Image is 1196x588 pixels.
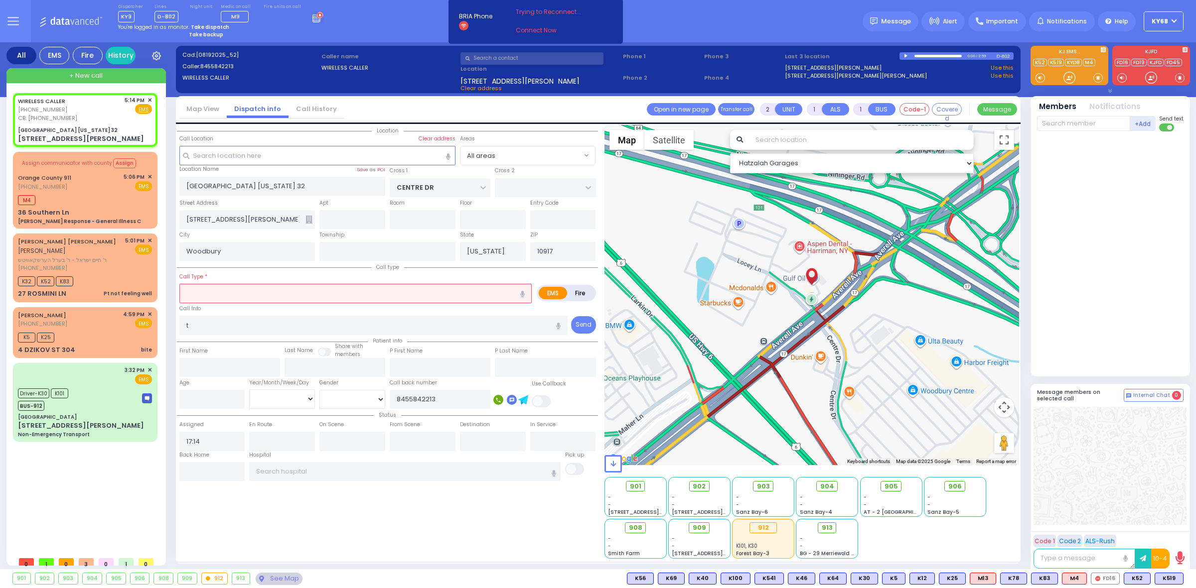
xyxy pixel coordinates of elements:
[607,452,640,465] img: Google
[1091,573,1120,585] div: FD16
[885,481,898,491] span: 905
[148,366,152,374] span: ✕
[83,573,102,584] div: 904
[608,508,702,516] span: [STREET_ADDRESS][PERSON_NAME]
[460,84,502,92] span: Clear address
[182,74,318,82] label: WIRELESS CALLER
[39,15,106,27] img: Logo
[335,351,360,358] span: members
[749,522,777,533] div: 912
[190,4,212,10] label: Night unit
[285,347,313,354] label: Last Name
[18,246,66,255] span: [PERSON_NAME]
[899,103,929,116] button: Code-1
[689,573,717,585] div: BLS
[179,421,204,429] label: Assigned
[1159,122,1175,132] label: Turn off text
[18,134,144,144] div: [STREET_ADDRESS][PERSON_NAME]
[196,51,239,59] span: [08192025_52]
[18,174,71,182] a: Orange County 911
[227,104,289,114] a: Dispatch info
[909,573,935,585] div: BLS
[321,52,457,61] label: Caller name
[335,343,363,350] small: Share with
[672,508,766,516] span: [STREET_ADDRESS][PERSON_NAME]
[1031,573,1058,585] div: K83
[800,542,803,550] span: -
[822,523,833,533] span: 913
[113,158,136,168] button: Assign
[870,17,878,25] img: message.svg
[390,167,408,175] label: Cross 1
[1031,49,1108,56] label: KJ EMS...
[967,50,976,62] div: 0:00
[125,237,145,244] span: 5:01 PM
[977,103,1017,116] button: Message
[390,347,423,355] label: P First Name
[627,573,654,585] div: BLS
[467,151,495,161] span: All areas
[39,558,54,566] span: 1
[179,199,218,207] label: Street Address
[189,31,223,38] strong: Take backup
[530,421,556,429] label: In Service
[693,481,706,491] span: 902
[1048,59,1064,66] a: K519
[125,366,145,374] span: 3:32 PM
[754,573,784,585] div: BLS
[264,4,301,10] label: Fire units on call
[135,181,152,191] span: EMS
[249,379,315,387] div: Year/Month/Week/Day
[948,481,962,491] span: 906
[785,52,899,61] label: Last 3 location
[289,104,344,114] a: Call History
[689,573,717,585] div: K40
[608,550,640,557] span: Smith Farm
[179,347,208,355] label: First Name
[390,421,420,429] label: From Scene
[118,4,143,10] label: Dispatcher
[630,481,641,491] span: 901
[135,318,152,328] span: EMS
[1000,573,1027,585] div: K78
[1039,101,1076,113] button: Members
[139,106,149,114] u: EMS
[69,71,103,81] span: + New call
[460,65,619,73] label: Location
[516,7,595,16] span: Trying to Reconnect...
[819,573,847,585] div: BLS
[154,11,178,22] span: D-802
[882,573,905,585] div: K5
[607,452,640,465] a: Open this area in Google Maps (opens a new window)
[608,493,611,501] span: -
[672,501,675,508] span: -
[39,47,69,64] div: EMS
[851,573,878,585] div: K30
[495,167,515,175] label: Cross 2
[629,523,642,533] span: 908
[18,106,67,114] span: [PHONE_NUMBER]
[939,573,966,585] div: K25
[788,573,815,585] div: K46
[736,501,739,508] span: -
[460,146,596,165] span: All areas
[672,493,675,501] span: -
[319,379,338,387] label: Gender
[1148,59,1164,66] a: KJFD
[179,273,207,281] label: Call Type *
[800,501,803,508] span: -
[231,12,240,20] span: M9
[1115,59,1130,66] a: FD16
[179,146,455,165] input: Search location here
[119,558,134,566] span: 1
[178,573,197,584] div: 909
[736,542,757,550] span: K101, K30
[18,264,67,272] span: [PHONE_NUMBER]
[495,347,528,355] label: P Last Name
[882,573,905,585] div: BLS
[1165,59,1182,66] a: FD45
[721,573,750,585] div: K100
[1089,101,1141,113] button: Notifications
[943,17,957,26] span: Alert
[390,199,405,207] label: Room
